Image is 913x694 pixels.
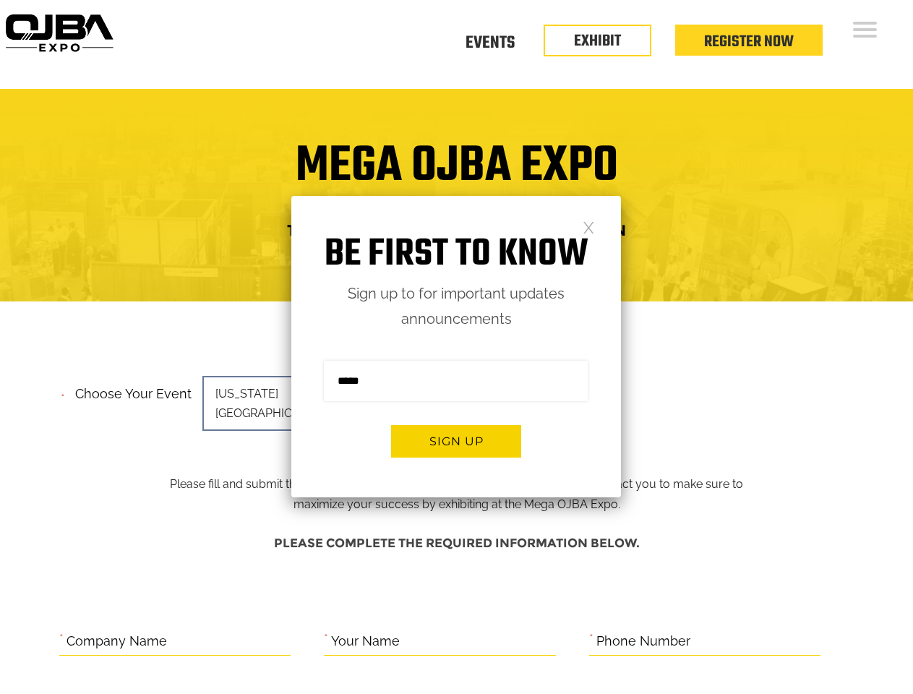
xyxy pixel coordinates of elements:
h1: Be first to know [291,232,621,278]
h4: Trade Show Exhibit Space Application [11,217,902,244]
label: Company Name [67,630,167,653]
label: Choose your event [67,374,192,406]
a: EXHIBIT [574,29,621,53]
span: [US_STATE][GEOGRAPHIC_DATA] [202,376,405,431]
a: Register Now [704,30,794,54]
p: Please fill and submit the information below and one of our team members will contact you to make... [158,382,755,515]
p: Sign up to for important updates announcements [291,281,621,332]
label: Phone Number [596,630,690,653]
h4: Please complete the required information below. [59,529,854,557]
button: Sign up [391,425,521,458]
a: Close [583,220,595,233]
label: Your Name [331,630,400,653]
h1: Mega OJBA Expo [11,146,902,204]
